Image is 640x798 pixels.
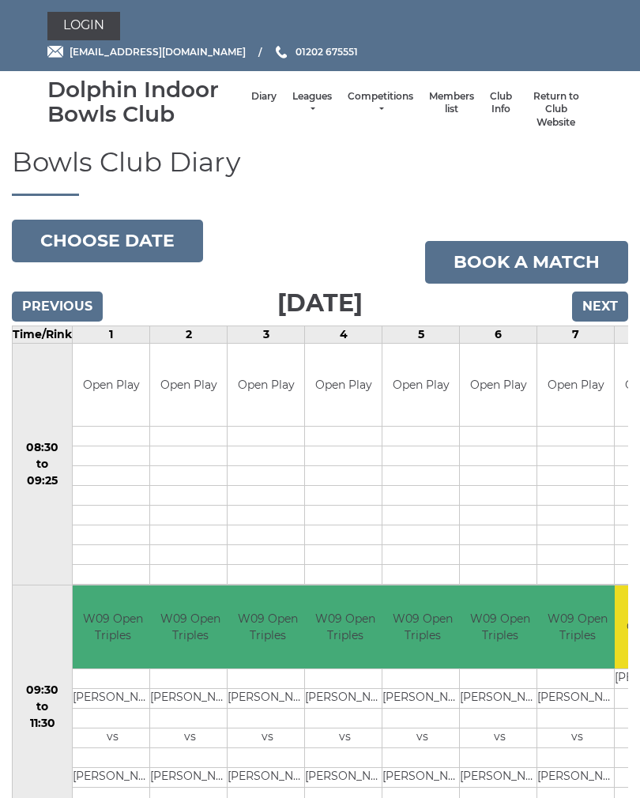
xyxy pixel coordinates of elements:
[251,90,277,104] a: Diary
[150,326,228,343] td: 2
[460,585,540,668] td: W09 Open Triples
[382,326,460,343] td: 5
[47,77,243,126] div: Dolphin Indoor Bowls Club
[228,326,305,343] td: 3
[305,728,385,747] td: vs
[296,46,358,58] span: 01202 675551
[228,767,307,787] td: [PERSON_NAME]
[460,688,540,708] td: [PERSON_NAME]
[537,344,614,427] td: Open Play
[12,148,628,195] h1: Bowls Club Diary
[537,728,617,747] td: vs
[70,46,246,58] span: [EMAIL_ADDRESS][DOMAIN_NAME]
[47,44,246,59] a: Email [EMAIL_ADDRESS][DOMAIN_NAME]
[537,585,617,668] td: W09 Open Triples
[537,688,617,708] td: [PERSON_NAME]
[537,767,617,787] td: [PERSON_NAME]
[73,688,152,708] td: [PERSON_NAME]
[73,728,152,747] td: vs
[150,767,230,787] td: [PERSON_NAME]
[382,728,462,747] td: vs
[305,585,385,668] td: W09 Open Triples
[460,728,540,747] td: vs
[150,585,230,668] td: W09 Open Triples
[425,241,628,284] a: Book a match
[228,585,307,668] td: W09 Open Triples
[228,344,304,427] td: Open Play
[305,344,382,427] td: Open Play
[73,585,152,668] td: W09 Open Triples
[537,326,615,343] td: 7
[305,326,382,343] td: 4
[273,44,358,59] a: Phone us 01202 675551
[228,728,307,747] td: vs
[12,220,203,262] button: Choose date
[528,90,585,130] a: Return to Club Website
[460,344,536,427] td: Open Play
[47,12,120,40] a: Login
[73,767,152,787] td: [PERSON_NAME]
[572,292,628,322] input: Next
[12,292,103,322] input: Previous
[382,767,462,787] td: [PERSON_NAME]
[305,767,385,787] td: [PERSON_NAME]
[382,688,462,708] td: [PERSON_NAME]
[150,688,230,708] td: [PERSON_NAME]
[13,343,73,585] td: 08:30 to 09:25
[228,688,307,708] td: [PERSON_NAME]
[382,344,459,427] td: Open Play
[490,90,512,116] a: Club Info
[13,326,73,343] td: Time/Rink
[276,46,287,58] img: Phone us
[150,728,230,747] td: vs
[382,585,462,668] td: W09 Open Triples
[348,90,413,116] a: Competitions
[429,90,474,116] a: Members list
[73,326,150,343] td: 1
[150,344,227,427] td: Open Play
[73,344,149,427] td: Open Play
[292,90,332,116] a: Leagues
[47,46,63,58] img: Email
[460,767,540,787] td: [PERSON_NAME]
[305,688,385,708] td: [PERSON_NAME]
[460,326,537,343] td: 6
